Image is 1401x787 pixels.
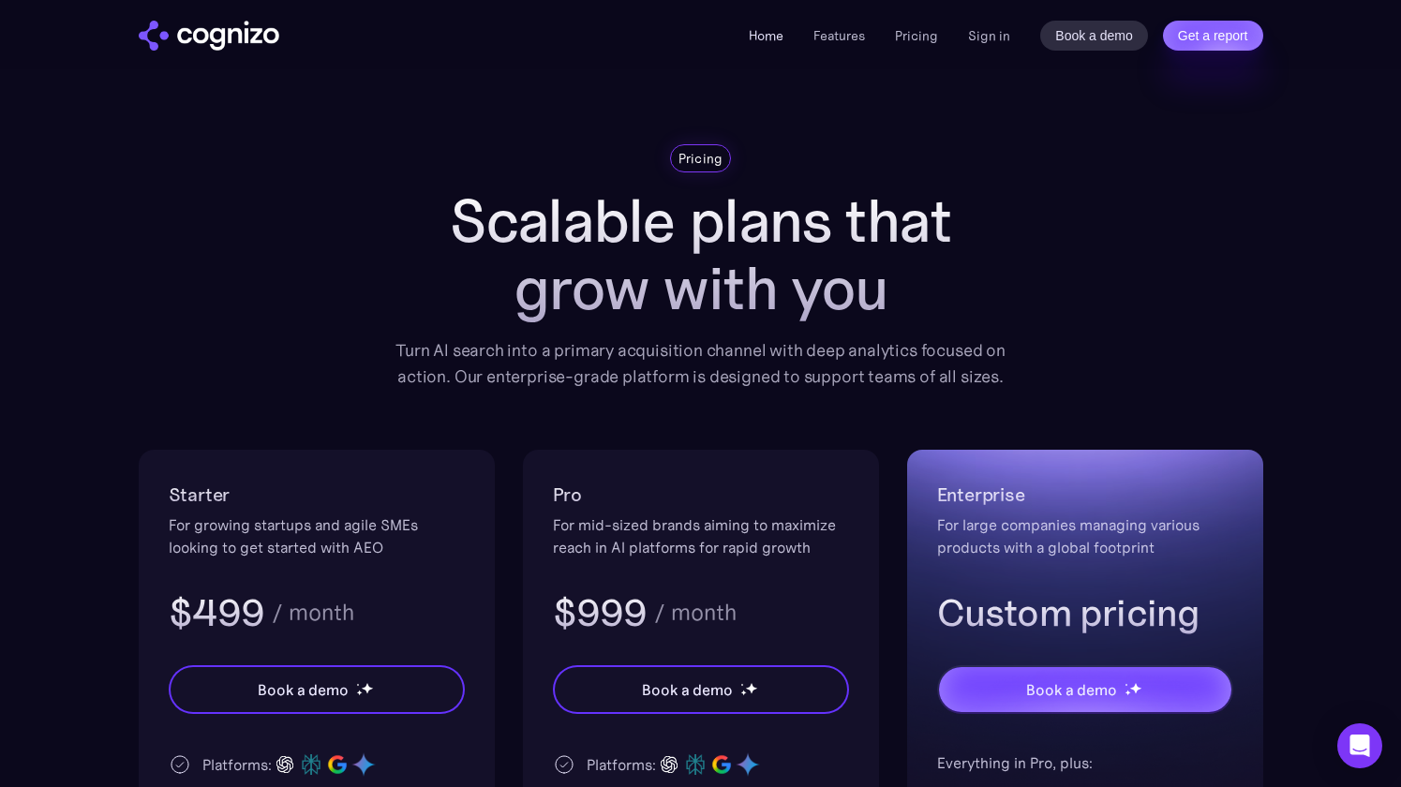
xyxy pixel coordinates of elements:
a: Book a demostarstarstar [937,665,1233,714]
img: star [1129,682,1141,694]
h2: Starter [169,480,465,510]
a: Features [813,27,865,44]
img: star [1125,683,1127,686]
a: home [139,21,279,51]
img: star [745,682,757,694]
a: Book a demostarstarstar [169,665,465,714]
a: Home [749,27,783,44]
img: star [740,683,743,686]
h3: Custom pricing [937,588,1233,637]
a: Get a report [1163,21,1263,51]
img: star [1125,690,1131,696]
a: Sign in [968,24,1010,47]
img: star [356,690,363,696]
a: Book a demostarstarstar [553,665,849,714]
h3: $999 [553,588,648,637]
div: / month [654,601,737,624]
h2: Enterprise [937,480,1233,510]
div: Turn AI search into a primary acquisition channel with deep analytics focused on action. Our ente... [382,337,1020,390]
div: Pricing [678,149,723,168]
h2: Pro [553,480,849,510]
div: Platforms: [202,753,272,776]
h3: $499 [169,588,265,637]
h1: Scalable plans that grow with you [382,187,1020,322]
div: Open Intercom Messenger [1337,723,1382,768]
img: star [740,690,747,696]
div: For large companies managing various products with a global footprint [937,513,1233,558]
div: Book a demo [642,678,732,701]
a: Pricing [895,27,938,44]
div: Everything in Pro, plus: [937,751,1233,774]
div: For growing startups and agile SMEs looking to get started with AEO [169,513,465,558]
div: Platforms: [587,753,656,776]
img: star [361,682,373,694]
div: Book a demo [258,678,348,701]
a: Book a demo [1040,21,1148,51]
div: For mid-sized brands aiming to maximize reach in AI platforms for rapid growth [553,513,849,558]
div: Book a demo [1026,678,1116,701]
div: / month [272,601,354,624]
img: star [356,683,359,686]
img: cognizo logo [139,21,279,51]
